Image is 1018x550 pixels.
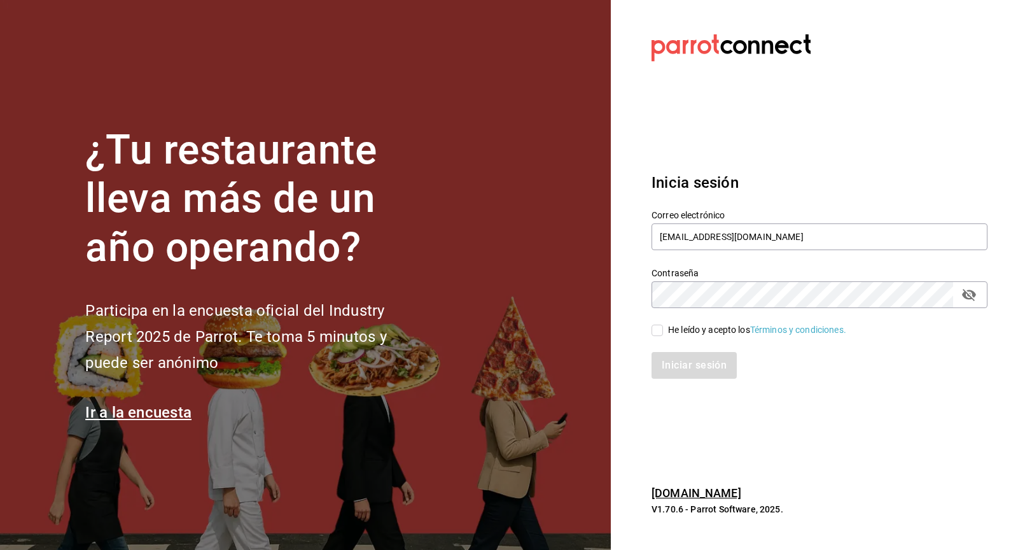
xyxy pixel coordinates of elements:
p: V1.70.6 - Parrot Software, 2025. [652,503,987,516]
h1: ¿Tu restaurante lleva más de un año operando? [85,126,429,272]
a: Términos y condiciones. [750,325,846,335]
a: Ir a la encuesta [85,404,192,421]
div: He leído y acepto los [668,323,846,337]
label: Correo electrónico [652,210,987,219]
h2: Participa en la encuesta oficial del Industry Report 2025 de Parrot. Te toma 5 minutos y puede se... [85,298,429,376]
label: Contraseña [652,268,987,277]
input: Ingresa tu correo electrónico [652,223,987,250]
button: passwordField [958,284,980,306]
h3: Inicia sesión [652,171,987,194]
a: [DOMAIN_NAME] [652,486,741,500]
